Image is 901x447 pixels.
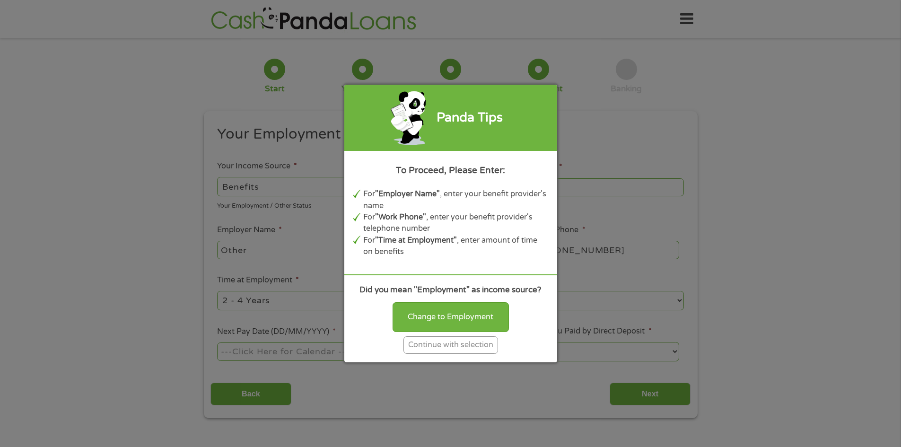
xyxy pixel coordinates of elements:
b: "Employer Name" [375,189,440,199]
div: Did you mean "Employment" as income source? [353,284,549,296]
b: "Time at Employment" [375,236,457,245]
div: Change to Employment [393,302,509,332]
li: For , enter your benefit provider's telephone number [363,211,549,235]
b: "Work Phone" [375,212,426,222]
li: For , enter your benefit provider's name [363,188,549,211]
div: Panda Tips [437,108,503,128]
div: To Proceed, Please Enter: [353,164,549,177]
li: For , enter amount of time on benefits [363,235,549,258]
img: green-panda-phone.png [390,89,428,146]
div: Continue with selection [403,336,498,354]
